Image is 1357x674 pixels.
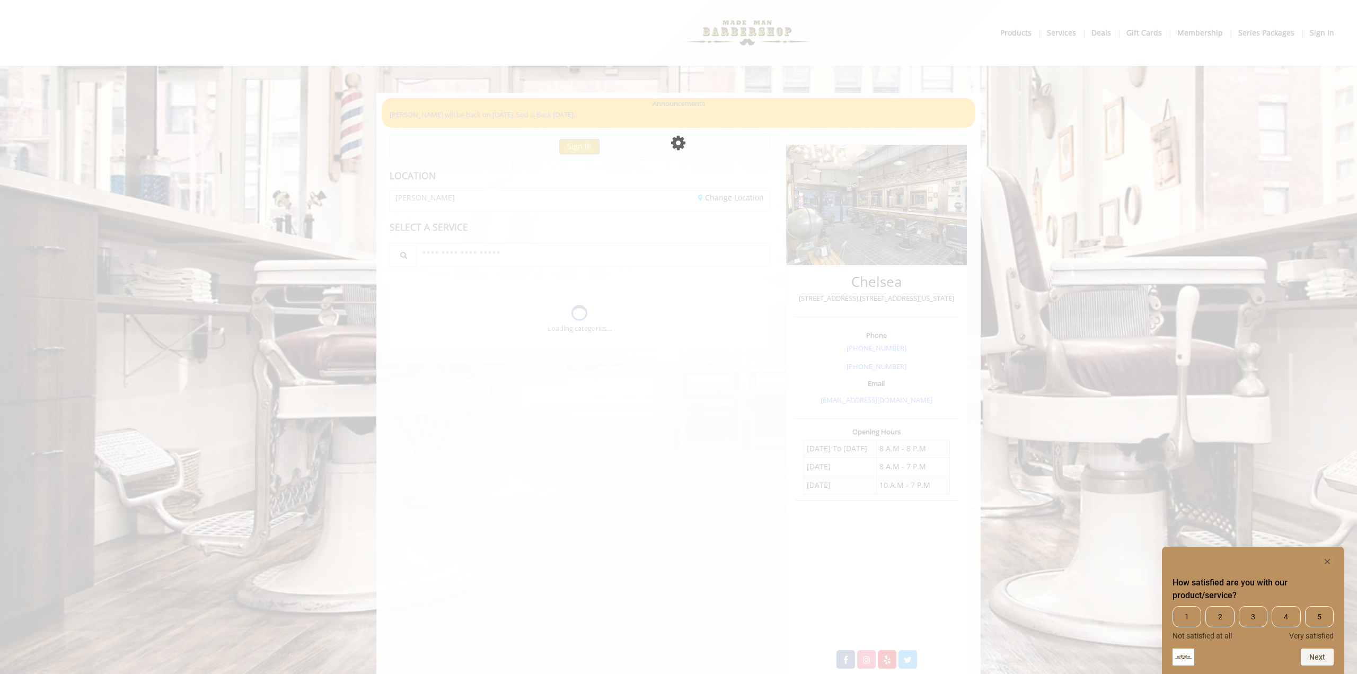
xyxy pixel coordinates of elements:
[1173,632,1232,640] span: Not satisfied at all
[1173,606,1334,640] div: How satisfied are you with our product/service? Select an option from 1 to 5, with 1 being Not sa...
[1301,649,1334,666] button: Next question
[1289,632,1334,640] span: Very satisfied
[1305,606,1334,627] span: 5
[1239,606,1267,627] span: 3
[1173,606,1201,627] span: 1
[1173,555,1334,666] div: How satisfied are you with our product/service? Select an option from 1 to 5, with 1 being Not sa...
[1173,576,1334,602] h2: How satisfied are you with our product/service? Select an option from 1 to 5, with 1 being Not sa...
[1205,606,1234,627] span: 2
[1321,555,1334,568] button: Hide survey
[1272,606,1300,627] span: 4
